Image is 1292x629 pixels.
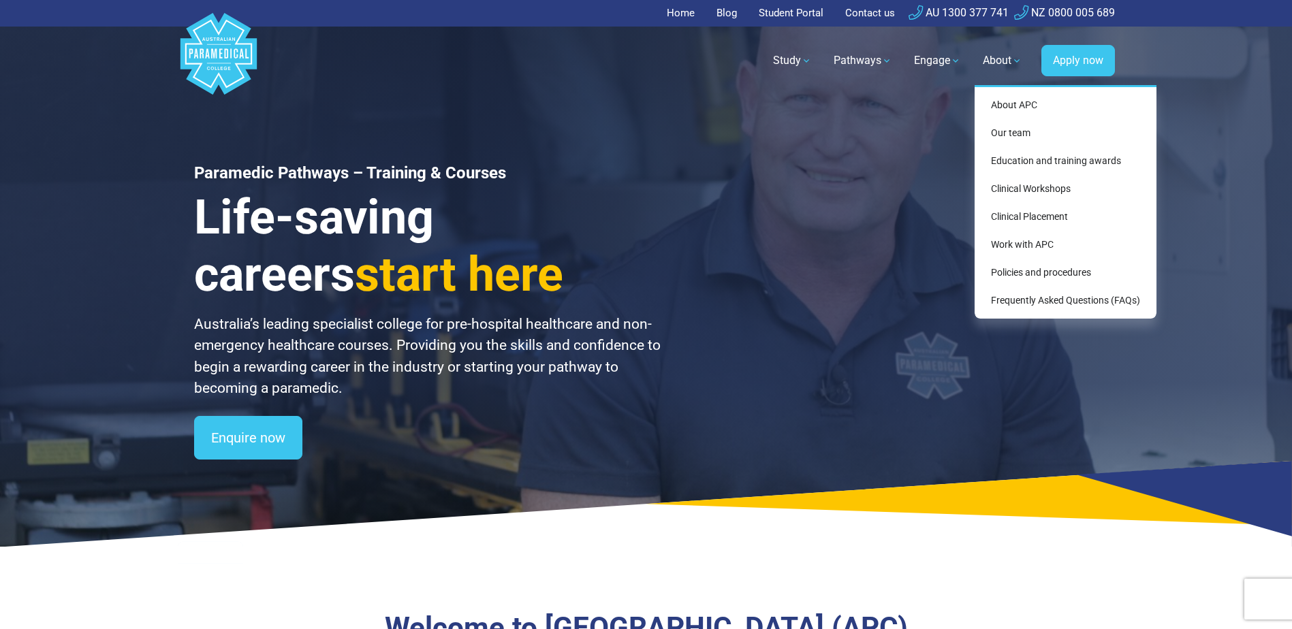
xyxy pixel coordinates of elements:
p: Australia’s leading specialist college for pre-hospital healthcare and non-emergency healthcare c... [194,314,663,400]
h1: Paramedic Pathways – Training & Courses [194,163,663,183]
div: About [975,85,1156,319]
span: start here [355,246,563,302]
a: Engage [906,42,969,80]
a: NZ 0800 005 689 [1014,6,1115,19]
a: Policies and procedures [980,260,1151,285]
h3: Life-saving careers [194,189,663,303]
a: About [975,42,1030,80]
a: Work with APC [980,232,1151,257]
a: Enquire now [194,416,302,459]
a: Study [765,42,820,80]
a: Pathways [825,42,900,80]
a: About APC [980,93,1151,118]
a: Clinical Placement [980,204,1151,229]
a: AU 1300 377 741 [909,6,1009,19]
a: Clinical Workshops [980,176,1151,201]
a: Education and training awards [980,148,1151,174]
a: Australian Paramedical College [178,27,259,95]
a: Apply now [1041,45,1115,76]
a: Our team [980,120,1151,146]
a: Frequently Asked Questions (FAQs) [980,288,1151,313]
